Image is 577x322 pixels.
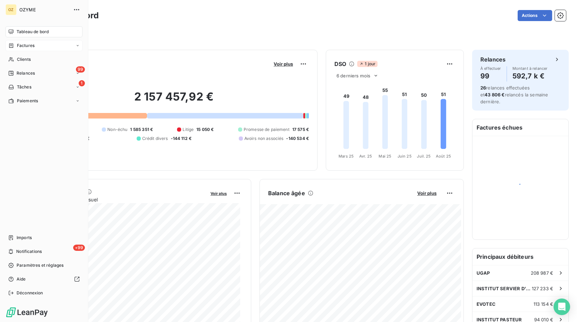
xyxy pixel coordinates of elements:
[17,56,31,63] span: Clients
[336,73,370,78] span: 6 derniers mois
[477,301,496,307] span: EVOTEC
[480,55,506,64] h6: Relances
[512,70,548,82] h4: 592,7 k €
[292,126,309,133] span: 17 575 €
[477,286,532,291] span: INSTITUT SERVIER D'INNOVATION THERAPEUTIQUE
[6,68,82,79] a: 99Relances
[532,286,553,291] span: 127 233 €
[76,66,85,73] span: 99
[17,84,31,90] span: Tâches
[107,126,127,133] span: Non-échu
[142,135,168,142] span: Crédit divers
[171,135,192,142] span: -144 112 €
[472,248,568,265] h6: Principaux débiteurs
[6,307,48,318] img: Logo LeanPay
[39,196,206,203] span: Chiffre d'affaires mensuel
[6,232,82,243] a: Imports
[334,60,346,68] h6: DSO
[480,85,548,104] span: relances effectuées et relancés la semaine dernière.
[379,154,391,159] tspan: Mai 25
[272,61,295,67] button: Voir plus
[518,10,552,21] button: Actions
[17,276,26,282] span: Aide
[339,154,354,159] tspan: Mars 25
[17,42,35,49] span: Factures
[196,126,214,133] span: 15 050 €
[17,29,49,35] span: Tableau de bord
[480,66,501,70] span: À effectuer
[6,4,17,15] div: OZ
[472,119,568,136] h6: Factures échues
[6,260,82,271] a: Paramètres et réglages
[480,85,486,91] span: 26
[6,95,82,106] a: Paiements
[480,70,501,82] h4: 99
[208,190,229,196] button: Voir plus
[6,26,82,37] a: Tableau de bord
[211,191,227,196] span: Voir plus
[6,54,82,65] a: Clients
[534,301,553,307] span: 113 154 €
[286,135,309,142] span: -140 534 €
[17,290,43,296] span: Déconnexion
[417,190,437,196] span: Voir plus
[6,82,82,93] a: 1Tâches
[6,40,82,51] a: Factures
[244,126,290,133] span: Promesse de paiement
[17,235,32,241] span: Imports
[485,92,505,97] span: 43 806 €
[477,270,490,276] span: UGAP
[19,7,69,12] span: OZYME
[398,154,412,159] tspan: Juin 25
[79,80,85,86] span: 1
[16,248,42,255] span: Notifications
[357,61,378,67] span: 1 jour
[512,66,548,70] span: Montant à relancer
[359,154,372,159] tspan: Avr. 25
[183,126,194,133] span: Litige
[415,190,439,196] button: Voir plus
[73,245,85,251] span: +99
[436,154,451,159] tspan: Août 25
[39,90,309,111] h2: 2 157 457,92 €
[268,189,305,197] h6: Balance âgée
[17,98,38,104] span: Paiements
[554,299,570,315] div: Open Intercom Messenger
[17,70,35,76] span: Relances
[417,154,431,159] tspan: Juil. 25
[531,270,553,276] span: 208 987 €
[130,126,153,133] span: 1 585 351 €
[17,262,63,268] span: Paramètres et réglages
[6,274,82,285] a: Aide
[244,135,284,142] span: Avoirs non associés
[274,61,293,67] span: Voir plus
